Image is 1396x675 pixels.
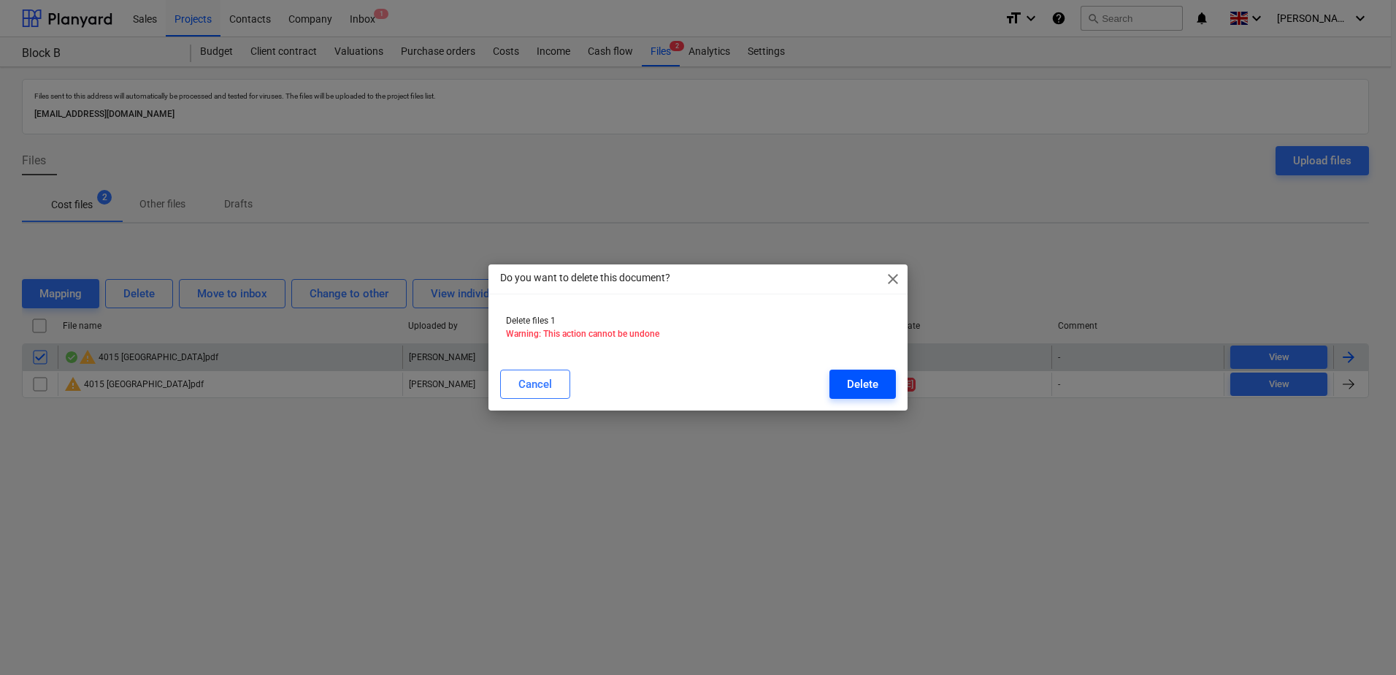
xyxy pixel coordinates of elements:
[884,270,902,288] span: close
[518,375,552,394] div: Cancel
[1323,605,1396,675] iframe: Chat Widget
[829,370,896,399] button: Delete
[506,328,890,340] p: Warning: This action cannot be undone
[500,370,570,399] button: Cancel
[506,315,890,327] p: Delete files 1
[500,270,670,286] p: Do you want to delete this document?
[847,375,878,394] div: Delete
